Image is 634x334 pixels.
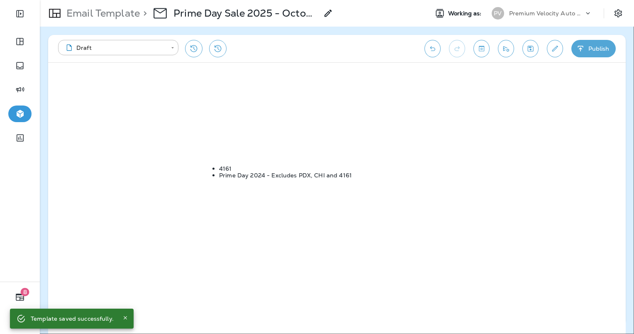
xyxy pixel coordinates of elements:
[424,40,441,57] button: Undo
[63,7,140,20] p: Email Template
[509,10,584,17] p: Premium Velocity Auto dba Jiffy Lube
[571,40,616,57] button: Publish
[492,7,504,20] div: PV
[31,311,114,326] div: Template saved successfully.
[448,10,483,17] span: Working as:
[140,7,147,20] p: >
[498,40,514,57] button: Send test email
[219,172,432,179] li: Prime Day 2024 - Excludes PDX, CHI and 4161
[8,5,32,22] button: Expand Sidebar
[64,44,165,52] div: Draft
[173,7,318,20] p: Prime Day Sale 2025 - October
[21,288,29,296] span: 8
[120,313,130,323] button: Close
[547,40,563,57] button: Edit details
[219,165,432,172] li: 4161
[473,40,490,57] button: Toggle preview
[185,40,202,57] button: Restore from previous version
[209,40,227,57] button: View Changelog
[522,40,539,57] button: Save
[611,6,626,21] button: Settings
